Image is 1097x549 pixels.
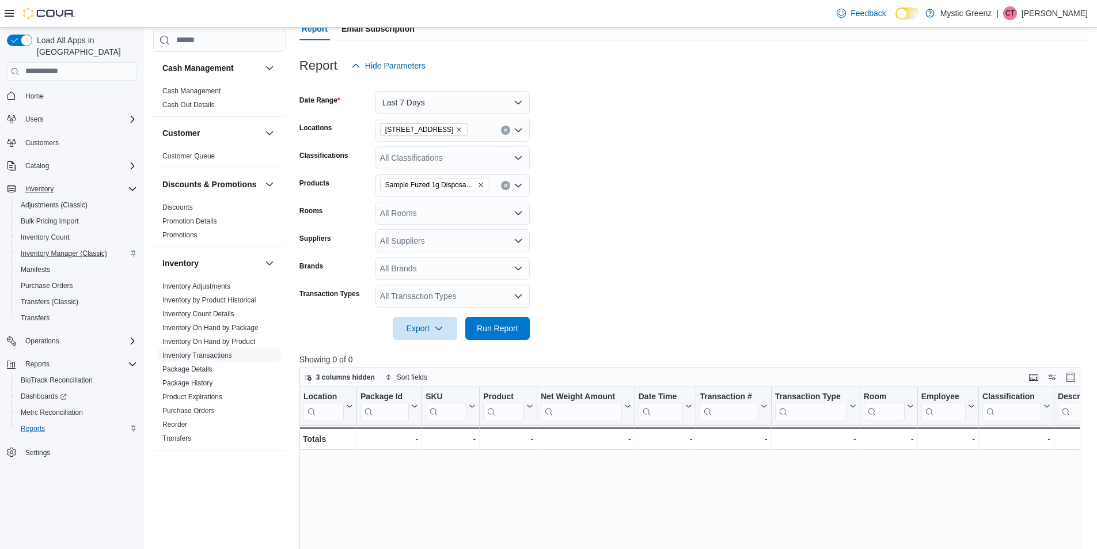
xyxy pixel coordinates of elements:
button: Inventory Count [12,229,142,245]
a: Home [21,89,48,103]
div: - [360,432,418,446]
button: Enter fullscreen [1064,370,1077,384]
span: Reports [21,424,45,433]
div: Classification [982,391,1041,421]
span: Operations [25,336,59,346]
a: Customers [21,136,63,150]
a: Promotion Details [162,217,217,225]
button: Location [303,391,353,421]
a: Promotions [162,231,198,239]
a: Bulk Pricing Import [16,214,83,228]
div: SKU [426,391,466,402]
a: Inventory On Hand by Package [162,324,259,332]
span: Dashboards [21,392,67,401]
button: Export [393,317,457,340]
div: Totals [303,432,353,446]
span: Transfers (Classic) [16,295,137,309]
a: Reorder [162,421,187,429]
span: Catalog [21,159,137,173]
div: Package Id [360,391,409,402]
a: Cash Management [162,87,221,95]
button: Cash Management [263,61,276,75]
button: Inventory [21,182,58,196]
span: Sort fields [397,373,427,382]
span: Home [25,92,44,101]
span: Cash Management [162,86,221,96]
button: Employee [921,391,975,421]
a: Purchase Orders [162,407,215,415]
span: Users [21,112,137,126]
span: Promotions [162,230,198,240]
a: Transfers (Classic) [16,295,83,309]
button: Catalog [21,159,54,173]
div: Transaction Type [775,391,847,402]
span: CT [1005,6,1015,20]
a: Inventory Count [16,230,74,244]
a: Inventory Manager (Classic) [16,247,112,260]
span: Manifests [21,265,50,274]
label: Classifications [299,151,348,160]
span: Report [302,17,328,40]
span: Adjustments (Classic) [16,198,137,212]
button: Cash Management [162,62,260,74]
button: Catalog [2,158,142,174]
label: Suppliers [299,234,331,243]
button: Last 7 Days [375,91,530,114]
button: Customers [2,134,142,151]
button: Inventory Manager (Classic) [12,245,142,262]
button: Inventory [263,256,276,270]
span: Purchase Orders [16,279,137,293]
button: Users [21,112,48,126]
span: Settings [21,445,137,459]
a: Discounts [162,203,193,211]
div: Product [483,391,524,402]
span: Sample Fuzed 1g Disposable Vape - Mango Mama [380,179,489,191]
div: Room [864,391,905,421]
div: Cash Management [153,84,286,116]
h3: Report [299,59,337,73]
a: Settings [21,446,55,460]
span: Package Details [162,365,212,374]
div: Net Weight Amount [541,391,622,402]
button: Remove Sample Fuzed 1g Disposable Vape - Mango Mama from selection in this group [477,181,484,188]
button: Run Report [465,317,530,340]
button: Customer [263,126,276,140]
span: Bulk Pricing Import [21,217,79,226]
input: Dark Mode [895,7,920,20]
label: Date Range [299,96,340,105]
span: Customer Queue [162,152,215,161]
span: Promotion Details [162,217,217,226]
span: Inventory On Hand by Package [162,323,259,332]
button: Inventory [162,258,260,269]
a: Adjustments (Classic) [16,198,92,212]
div: - [982,432,1050,446]
button: Metrc Reconciliation [12,404,142,421]
button: Open list of options [514,291,523,301]
button: Open list of options [514,181,523,190]
button: Users [2,111,142,127]
span: Package History [162,378,212,388]
button: Bulk Pricing Import [12,213,142,229]
span: Metrc Reconciliation [16,406,137,419]
a: Reports [16,422,50,436]
h3: Loyalty [162,461,191,472]
p: | [996,6,999,20]
div: SKU URL [426,391,466,421]
label: Rooms [299,206,323,215]
div: Date Time [639,391,684,402]
a: Metrc Reconciliation [16,406,88,419]
button: SKU [426,391,476,421]
button: Purchase Orders [12,278,142,294]
span: 360 S Green Mount Rd. [380,123,468,136]
span: Manifests [16,263,137,277]
p: Showing 0 of 0 [299,354,1088,365]
button: Room [864,391,914,421]
div: - [864,432,914,446]
span: Bulk Pricing Import [16,214,137,228]
span: [STREET_ADDRESS] [385,124,454,135]
span: Reports [21,357,137,371]
div: - [921,432,975,446]
a: Dashboards [16,389,71,403]
button: Remove 360 S Green Mount Rd. from selection in this group [455,126,462,133]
